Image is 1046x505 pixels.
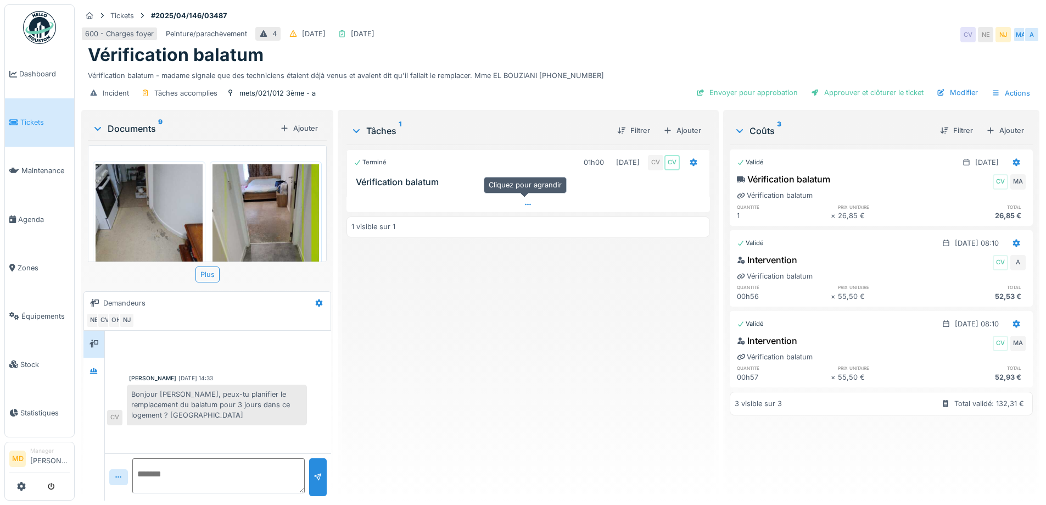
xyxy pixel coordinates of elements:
h6: quantité [737,203,831,210]
div: NE [978,27,993,42]
li: [PERSON_NAME] [30,447,70,470]
div: Manager [30,447,70,455]
div: 01h00 [584,157,604,168]
h1: Vérification balatum [88,45,264,65]
div: 55,50 € [838,291,932,302]
div: 4 [272,29,277,39]
div: × [831,210,838,221]
span: Dashboard [19,69,70,79]
div: Vérification balatum [737,271,813,281]
div: mets/021/012 3ème - a [239,88,316,98]
a: Stock [5,340,74,389]
h6: total [932,364,1026,371]
div: × [831,291,838,302]
div: CV [960,27,976,42]
div: CV [664,155,680,170]
div: Validé [737,158,764,167]
div: [DATE] [351,29,374,39]
div: CV [993,174,1008,190]
div: Bonjour [PERSON_NAME], peux-tu planifier le remplacement du balatum pour 3 jours dans ce logement... [127,385,307,425]
a: Maintenance [5,147,74,195]
span: Zones [18,263,70,273]
div: Plus [195,267,220,282]
div: [DATE] 08:10 [955,238,999,248]
div: MA [1013,27,1028,42]
span: Agenda [18,214,70,225]
div: Incident [103,88,129,98]
img: 142v4nymypifbizedh58kflkrgor [212,164,320,307]
div: 600 - Charges foyer [85,29,154,39]
div: × [831,372,838,382]
div: Filtrer [936,123,977,138]
a: Statistiques [5,389,74,437]
li: MD [9,451,26,467]
div: NJ [119,313,135,328]
h6: prix unitaire [838,203,932,210]
div: Vérification balatum [737,173,830,186]
strong: #2025/04/146/03487 [147,10,231,21]
img: hv1l7gxdjqxmzxzshaph3etzjvj0 [96,164,203,307]
div: 1 visible sur 1 [351,221,395,232]
div: CV [648,155,663,170]
div: Cliquez pour agrandir [484,177,567,193]
div: OH [108,313,124,328]
div: Ajouter [659,123,706,138]
div: [DATE] [975,157,999,168]
div: Total validé: 132,31 € [954,398,1024,409]
div: MA [1010,174,1026,190]
a: Équipements [5,292,74,340]
div: 00h56 [737,291,831,302]
a: MD Manager[PERSON_NAME] [9,447,70,473]
sup: 1 [399,124,401,137]
div: [DATE] [302,29,326,39]
div: Actions [987,85,1035,101]
div: [DATE] [616,157,640,168]
h6: total [932,203,1026,210]
span: Équipements [21,311,70,321]
div: Filtrer [613,123,655,138]
a: Zones [5,243,74,292]
h6: prix unitaire [838,364,932,371]
span: Maintenance [21,165,70,176]
div: Ajouter [982,123,1028,138]
div: 3 visible sur 3 [735,398,782,409]
h6: total [932,284,1026,291]
div: Validé [737,319,764,329]
h6: prix unitaire [838,284,932,291]
div: Envoyer pour approbation [692,85,802,100]
div: 52,53 € [932,291,1026,302]
div: Modifier [932,85,982,100]
div: CV [993,255,1008,270]
div: Peinture/parachèvement [166,29,247,39]
sup: 3 [777,124,781,137]
div: A [1010,255,1026,270]
div: CV [107,410,122,425]
span: Stock [20,359,70,370]
div: Tâches accomplies [154,88,217,98]
div: [PERSON_NAME] [129,374,176,382]
a: Dashboard [5,50,74,98]
div: 26,85 € [838,210,932,221]
div: Documents [92,122,276,135]
div: 52,93 € [932,372,1026,382]
h3: Vérification balatum [356,177,704,187]
div: Tickets [110,10,134,21]
div: Vérification balatum [737,352,813,362]
div: Vérification balatum - madame signale que des techniciens étaient déjà venus et avaient dit qu'il... [88,66,1033,81]
div: Terminé [354,158,387,167]
a: Agenda [5,195,74,243]
div: 55,50 € [838,372,932,382]
h6: quantité [737,364,831,371]
img: Badge_color-CXgf-gQk.svg [23,11,56,44]
div: A [1024,27,1039,42]
div: NE [86,313,102,328]
div: Vérification balatum [737,190,813,201]
div: MA [1010,336,1026,351]
div: [DATE] 08:10 [955,319,999,329]
div: 00h57 [737,372,831,382]
div: Approuver et clôturer le ticket [807,85,928,100]
div: CV [993,336,1008,351]
div: [DATE] 14:33 [178,374,213,382]
div: Intervention [737,334,797,347]
span: Statistiques [20,408,70,418]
